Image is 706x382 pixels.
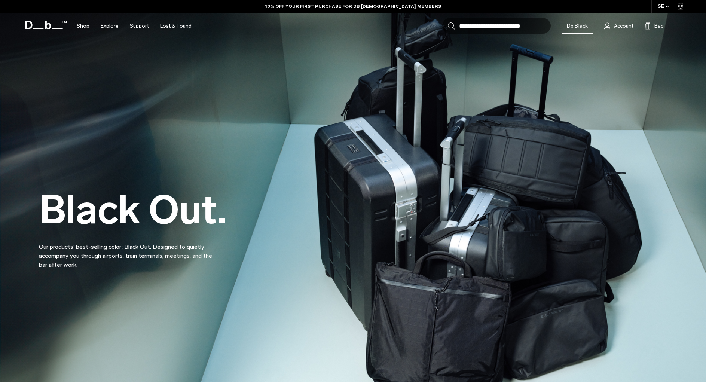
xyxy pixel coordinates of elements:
a: Support [130,13,149,39]
a: Shop [77,13,89,39]
a: Explore [101,13,119,39]
a: Db Black [562,18,593,34]
span: Bag [654,22,664,30]
a: 10% OFF YOUR FIRST PURCHASE FOR DB [DEMOGRAPHIC_DATA] MEMBERS [265,3,441,10]
nav: Main Navigation [71,13,197,39]
a: Lost & Found [160,13,192,39]
p: Our products’ best-selling color: Black Out. Designed to quietly accompany you through airports, ... [39,233,218,269]
a: Account [604,21,633,30]
span: Account [614,22,633,30]
button: Bag [645,21,664,30]
h2: Black Out. [39,190,227,230]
